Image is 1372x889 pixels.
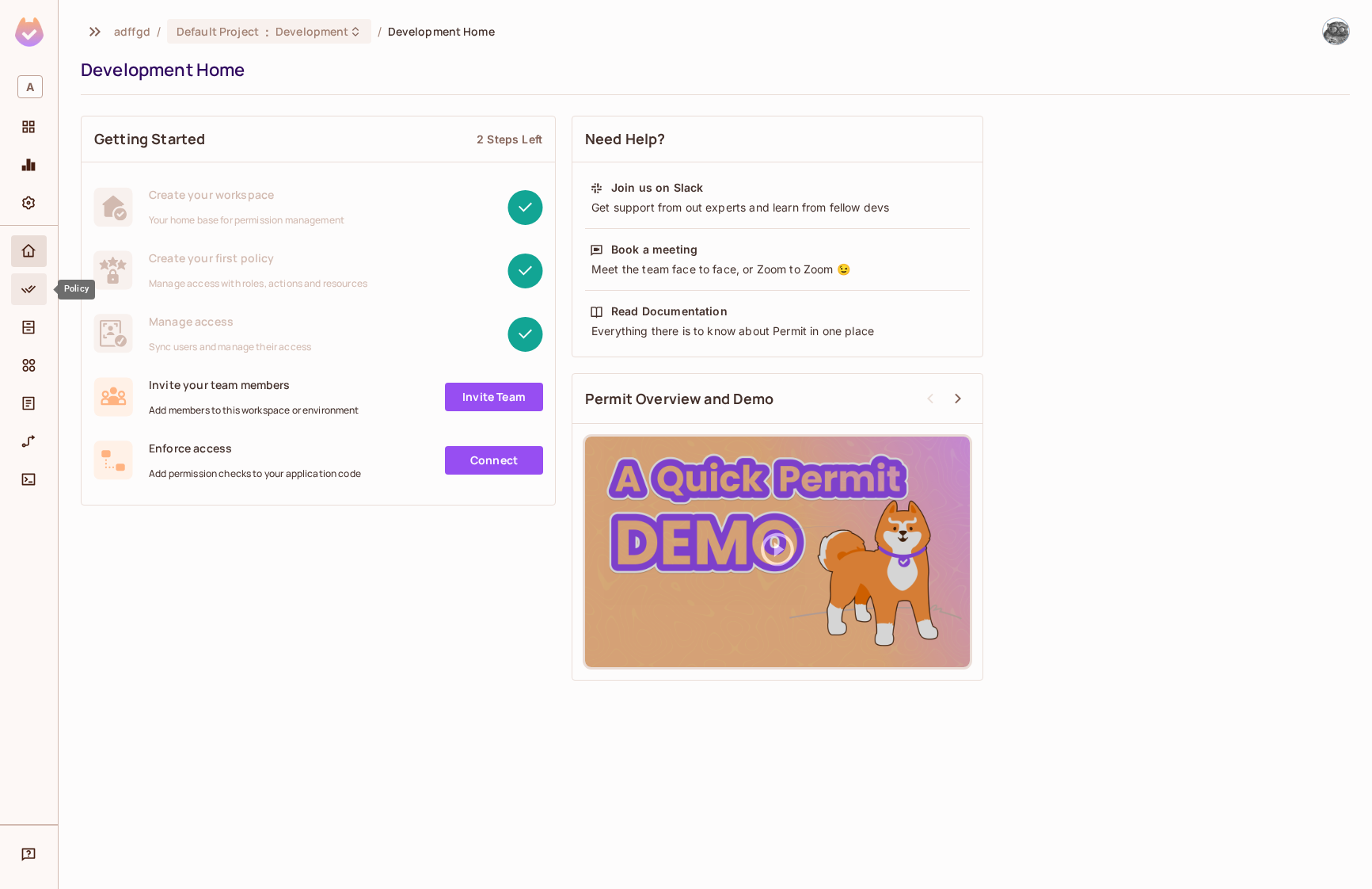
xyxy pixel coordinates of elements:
a: Invite Team [445,383,543,411]
span: Permit Overview and Demo [585,389,774,409]
span: Create your workspace [149,187,344,202]
div: Home [11,235,47,267]
span: Sync users and manage their access [149,341,311,353]
li: / [157,24,161,39]
div: Everything there is to know about Permit in one place [590,323,965,339]
span: Development [276,24,348,39]
div: Meet the team face to face, or Zoom to Zoom 😉 [590,261,965,277]
div: Development Home [81,58,1342,82]
div: Get support from out experts and learn from fellow devs [590,200,965,216]
a: Connect [445,446,543,475]
span: the active workspace [114,24,150,39]
span: A [17,75,43,98]
span: Add permission checks to your application code [149,467,361,480]
span: Getting Started [94,129,205,149]
div: Help & Updates [11,838,47,870]
div: Audit Log [11,387,47,419]
span: Add members to this workspace or environment [149,404,359,417]
span: Manage access [149,314,311,329]
span: Create your first policy [149,250,367,265]
div: Policy [11,273,47,305]
div: Monitoring [11,149,47,181]
div: Book a meeting [611,242,697,258]
img: Umit Kitapcigil [1323,18,1349,44]
div: 2 Steps Left [477,132,542,147]
div: Settings [11,187,47,219]
div: Join us on Slack [611,180,703,196]
li: / [378,24,382,39]
span: Invite your team members [149,377,359,392]
div: Read Documentation [611,303,728,319]
span: : [264,25,270,38]
div: Elements [11,349,47,381]
div: URL Mapping [11,425,47,457]
div: Connect [11,464,47,495]
span: Enforce access [149,441,361,456]
div: Policy [58,280,95,300]
img: SReyMgAAAABJRU5ErkJggg== [15,17,44,47]
span: Development Home [388,24,495,39]
div: Projects [11,111,47,143]
div: Directory [11,311,47,343]
div: Workspace: adffgd [11,69,47,105]
span: Default Project [177,24,259,39]
span: Manage access with roles, actions and resources [149,277,367,290]
span: Need Help? [585,129,666,149]
span: Your home base for permission management [149,214,344,227]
